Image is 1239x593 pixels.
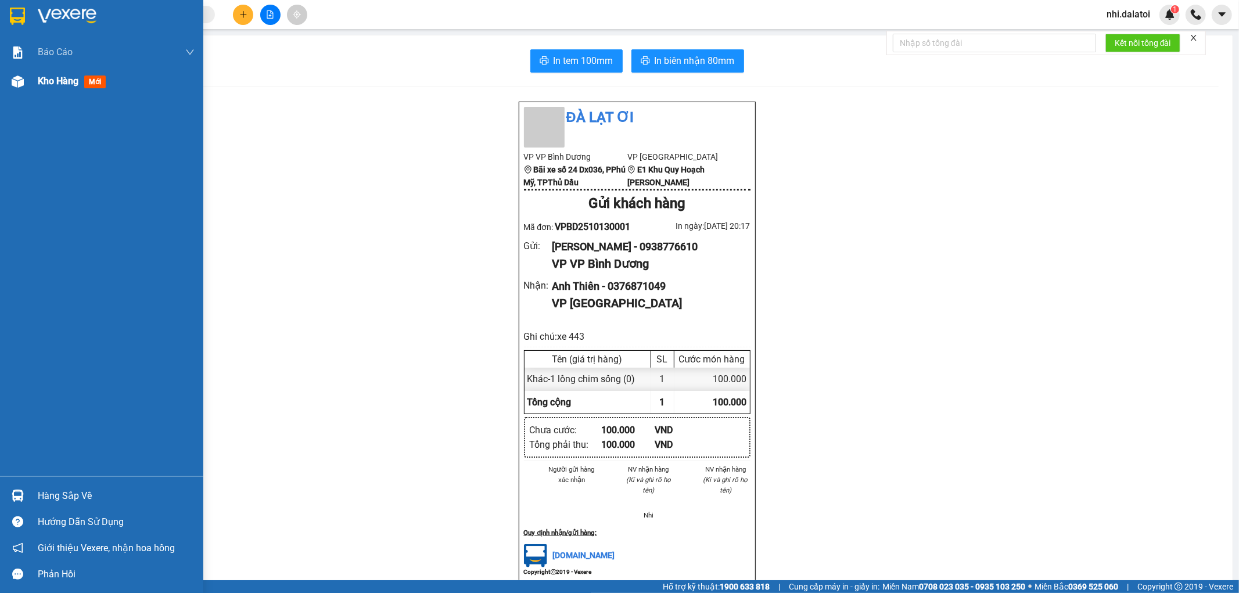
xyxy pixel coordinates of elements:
[266,10,274,19] span: file-add
[651,368,674,390] div: 1
[1115,37,1171,49] span: Kết nối tổng đài
[627,166,635,174] span: environment
[677,354,747,365] div: Cước món hàng
[111,50,229,66] div: 0376871049
[111,10,139,22] span: Nhận:
[624,510,673,520] li: Nhi
[627,165,705,187] b: E1 Khu Quy Hoạch [PERSON_NAME]
[524,166,532,174] span: environment
[10,38,103,52] div: [PERSON_NAME]
[1175,583,1183,591] span: copyright
[663,580,770,593] span: Hỗ trợ kỹ thuật:
[660,397,665,408] span: 1
[552,278,741,294] div: Anh Thiên - 0376871049
[530,437,601,452] div: Tổng phải thu :
[260,5,281,25] button: file-add
[1068,582,1118,591] strong: 0369 525 060
[552,239,741,255] div: [PERSON_NAME] - 0938776610
[1028,584,1032,589] span: ⚪️
[38,45,73,59] span: Báo cáo
[1212,5,1232,25] button: caret-down
[84,76,106,88] span: mới
[713,397,747,408] span: 100.000
[1217,9,1227,20] span: caret-down
[524,329,750,344] div: Ghi chú: xe 443
[111,36,229,50] div: [PERSON_NAME]
[553,551,615,560] span: [DOMAIN_NAME]
[524,278,552,293] div: Nhận :
[655,423,709,437] div: VND
[552,255,741,273] div: VP VP Bình Dương
[527,354,648,365] div: Tên (giá trị hàng)
[601,437,655,452] div: 100.000
[631,49,744,73] button: printerIn biên nhận 80mm
[1191,9,1201,20] img: phone-icon
[239,10,247,19] span: plus
[555,221,630,232] span: VPBD2510130001
[547,464,597,485] li: Người gửi hàng xác nhận
[10,10,103,38] div: VP Bình Dương
[655,53,735,68] span: In biên nhận 80mm
[287,5,307,25] button: aim
[524,193,750,215] div: Gửi khách hàng
[882,580,1025,593] span: Miền Nam
[626,476,671,494] i: (Kí và ghi rõ họ tên)
[10,11,28,23] span: Gửi:
[530,423,601,437] div: Chưa cước :
[1190,34,1198,42] span: close
[12,542,23,554] span: notification
[601,423,655,437] div: 100.000
[109,75,230,91] div: 100.000
[524,150,628,163] li: VP VP Bình Dương
[674,368,750,390] div: 100.000
[778,580,780,593] span: |
[38,566,195,583] div: Phản hồi
[12,76,24,88] img: warehouse-icon
[38,541,175,555] span: Giới thiệu Vexere, nhận hoa hồng
[1105,34,1180,52] button: Kết nối tổng đài
[1035,580,1118,593] span: Miền Bắc
[527,397,572,408] span: Tổng cộng
[293,10,301,19] span: aim
[109,78,125,90] span: CC :
[720,582,770,591] strong: 1900 633 818
[38,487,195,505] div: Hàng sắp về
[12,516,23,527] span: question-circle
[701,464,750,475] li: NV nhận hàng
[530,49,623,73] button: printerIn tem 100mm
[524,544,547,567] img: logo.jpg
[38,513,195,531] div: Hướng dẫn sử dụng
[185,48,195,57] span: down
[641,56,650,67] span: printer
[1171,5,1179,13] sup: 1
[10,52,103,68] div: 0938776610
[524,107,750,129] li: Đà Lạt ơi
[1127,580,1129,593] span: |
[38,76,78,87] span: Kho hàng
[12,490,24,502] img: warehouse-icon
[552,294,741,312] div: VP [GEOGRAPHIC_DATA]
[540,56,549,67] span: printer
[1097,7,1159,21] span: nhi.dalatoi
[527,373,635,384] span: Khác - 1 lồng chim sống (0)
[12,46,24,59] img: solution-icon
[789,580,879,593] span: Cung cấp máy in - giấy in:
[524,527,750,538] div: Quy định nhận/gửi hàng :
[524,567,750,580] div: Copyright 2019 - Vexere
[703,476,748,494] i: (Kí và ghi rõ họ tên)
[12,569,23,580] span: message
[637,220,750,232] div: In ngày: [DATE] 20:17
[233,5,253,25] button: plus
[551,569,556,575] span: copyright
[1165,9,1175,20] img: icon-new-feature
[524,239,552,253] div: Gửi :
[554,53,613,68] span: In tem 100mm
[624,464,673,475] li: NV nhận hàng
[655,437,709,452] div: VND
[893,34,1096,52] input: Nhập số tổng đài
[1173,5,1177,13] span: 1
[524,220,637,234] div: Mã đơn:
[919,582,1025,591] strong: 0708 023 035 - 0935 103 250
[10,8,25,25] img: logo-vxr
[627,150,731,163] li: VP [GEOGRAPHIC_DATA]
